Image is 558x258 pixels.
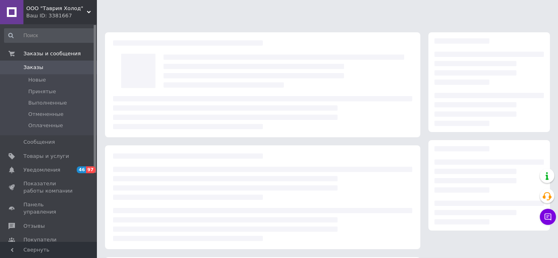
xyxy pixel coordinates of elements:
[540,209,556,225] button: Чат с покупателем
[28,88,56,95] span: Принятые
[28,76,46,84] span: Новые
[86,166,95,173] span: 97
[23,201,75,216] span: Панель управления
[28,99,67,107] span: Выполненные
[23,153,69,160] span: Товары и услуги
[23,222,45,230] span: Отзывы
[23,50,81,57] span: Заказы и сообщения
[23,236,57,243] span: Покупатели
[26,12,97,19] div: Ваш ID: 3381667
[23,166,60,174] span: Уведомления
[23,138,55,146] span: Сообщения
[26,5,87,12] span: ООО "Таврия Холод"
[23,64,43,71] span: Заказы
[77,166,86,173] span: 46
[28,122,63,129] span: Оплаченные
[23,180,75,195] span: Показатели работы компании
[4,28,95,43] input: Поиск
[28,111,63,118] span: Отмененные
